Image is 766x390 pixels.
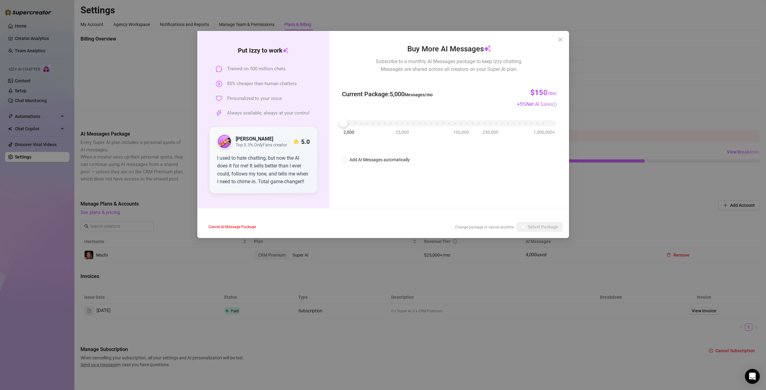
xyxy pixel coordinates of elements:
[517,101,557,107] span: + 5 %
[455,225,514,229] span: Change package or cancel anytime
[218,135,231,149] img: public
[407,43,491,55] span: Buy More AI Messages
[342,89,432,99] span: Current Package : 5,000
[530,88,557,98] h3: $150
[216,66,222,72] span: message
[238,47,289,54] strong: Put Izzy to work
[208,225,256,229] span: Cancel AI Message Package
[453,129,469,136] span: 100,000
[548,90,557,96] span: /mo
[516,222,563,232] button: Select Package
[293,139,299,145] span: star
[555,35,565,45] button: Close
[343,129,354,136] span: 2,000
[301,138,309,145] strong: 5.0
[236,142,287,148] span: Top 0.3% OnlyFans creator
[227,110,309,117] span: Always available, always at your control
[349,156,409,163] div: Add AI Messages automatically
[533,129,555,136] span: 1,000,000+
[558,37,563,42] span: close
[216,81,222,87] span: dollar
[395,129,409,136] span: 25,000
[555,37,565,42] span: Close
[236,136,273,142] strong: [PERSON_NAME]
[553,102,557,106] span: info-circle
[216,95,222,102] span: heart
[376,58,523,73] span: Subscribe to a monthly AI Messages package to keep Izzy chatting. Messages are shared across all ...
[204,222,261,232] button: Cancel AI Message Package
[227,95,282,102] span: Personalized to your voice
[217,154,310,186] div: I used to hate chatting, but now the AI does it for me! It sells better than I ever could, follow...
[482,129,498,136] span: 250,000
[227,80,297,88] span: 85% cheaper than human chatters
[404,92,432,97] span: Messages/mo
[216,110,222,116] span: thunderbolt
[227,65,286,73] span: Trained on 500 million chats
[526,100,557,108] div: Net AI Sales
[745,369,760,384] div: Open Intercom Messenger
